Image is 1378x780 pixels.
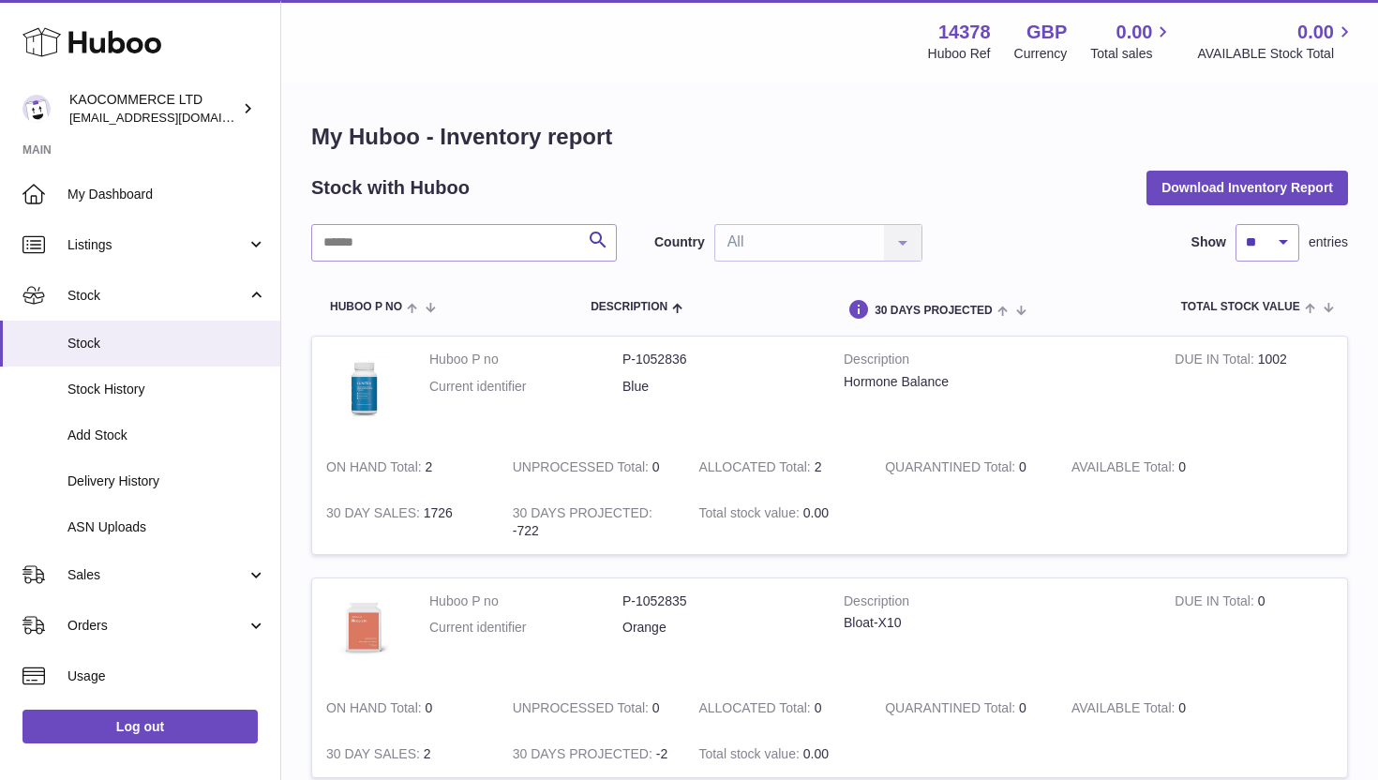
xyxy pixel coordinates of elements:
span: 0 [1019,459,1026,474]
span: 0.00 [1297,20,1334,45]
strong: ALLOCATED Total [698,459,814,479]
td: 0 [499,685,685,731]
strong: AVAILABLE Total [1071,700,1178,720]
span: Stock [67,335,266,352]
dd: Orange [622,619,816,637]
td: 1726 [312,490,499,554]
strong: DUE IN Total [1175,352,1257,371]
label: Show [1191,233,1226,251]
span: Add Stock [67,427,266,444]
a: Log out [22,710,258,743]
td: 0 [499,444,685,490]
span: 0.00 [803,505,829,520]
dt: Huboo P no [429,351,622,368]
span: Orders [67,617,247,635]
td: 0 [1057,685,1244,731]
td: -2 [499,731,685,777]
dt: Current identifier [429,619,622,637]
strong: DUE IN Total [1175,593,1257,613]
strong: ALLOCATED Total [698,700,814,720]
span: [EMAIL_ADDRESS][DOMAIN_NAME] [69,110,276,125]
td: 0 [684,685,871,731]
strong: 30 DAYS PROJECTED [513,505,652,525]
img: product image [326,351,401,426]
strong: 30 DAYS PROJECTED [513,746,656,766]
div: Bloat-X10 [844,614,1146,632]
span: Delivery History [67,472,266,490]
span: 0.00 [1116,20,1153,45]
span: Huboo P no [330,301,402,313]
dd: Blue [622,378,816,396]
span: Description [591,301,667,313]
span: Listings [67,236,247,254]
td: 2 [312,731,499,777]
dt: Huboo P no [429,592,622,610]
div: Hormone Balance [844,373,1146,391]
div: KAOCOMMERCE LTD [69,91,238,127]
strong: Total stock value [698,746,802,766]
td: -722 [499,490,685,554]
div: Currency [1014,45,1068,63]
strong: Description [844,351,1146,373]
dd: P-1052836 [622,351,816,368]
td: 0 [1161,578,1347,686]
span: 0 [1019,700,1026,715]
strong: AVAILABLE Total [1071,459,1178,479]
img: hello@lunera.co.uk [22,95,51,123]
dd: P-1052835 [622,592,816,610]
td: 0 [312,685,499,731]
strong: Description [844,592,1146,615]
dt: Current identifier [429,378,622,396]
span: My Dashboard [67,186,266,203]
strong: UNPROCESSED Total [513,700,652,720]
span: Total stock value [1181,301,1300,313]
h1: My Huboo - Inventory report [311,122,1348,152]
span: 30 DAYS PROJECTED [875,305,993,317]
strong: QUARANTINED Total [885,700,1019,720]
strong: Total stock value [698,505,802,525]
strong: ON HAND Total [326,700,426,720]
a: 0.00 AVAILABLE Stock Total [1197,20,1356,63]
strong: GBP [1026,20,1067,45]
span: Stock [67,287,247,305]
span: AVAILABLE Stock Total [1197,45,1356,63]
span: Total sales [1090,45,1174,63]
div: Huboo Ref [928,45,991,63]
strong: 30 DAY SALES [326,746,424,766]
img: product image [326,592,401,667]
span: Sales [67,566,247,584]
strong: QUARANTINED Total [885,459,1019,479]
td: 2 [312,444,499,490]
a: 0.00 Total sales [1090,20,1174,63]
h2: Stock with Huboo [311,175,470,201]
td: 0 [1057,444,1244,490]
span: 0.00 [803,746,829,761]
td: 1002 [1161,337,1347,444]
span: ASN Uploads [67,518,266,536]
span: entries [1309,233,1348,251]
strong: 14378 [938,20,991,45]
label: Country [654,233,705,251]
span: Stock History [67,381,266,398]
strong: UNPROCESSED Total [513,459,652,479]
span: Usage [67,667,266,685]
button: Download Inventory Report [1146,171,1348,204]
strong: 30 DAY SALES [326,505,424,525]
td: 2 [684,444,871,490]
strong: ON HAND Total [326,459,426,479]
